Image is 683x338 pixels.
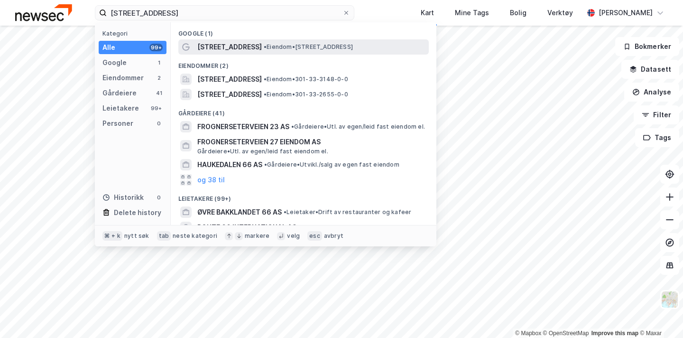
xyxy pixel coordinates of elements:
[102,118,133,129] div: Personer
[636,292,683,338] div: Kontrollprogram for chat
[287,232,300,240] div: velg
[155,89,163,97] div: 41
[197,159,262,170] span: HAUKEDALEN 66 AS
[197,89,262,100] span: [STREET_ADDRESS]
[298,224,301,231] span: •
[661,291,679,309] img: Z
[621,60,679,79] button: Datasett
[624,83,679,102] button: Analyse
[307,231,322,241] div: esc
[15,4,72,21] img: newsec-logo.f6e21ccffca1b3a03d2d.png
[264,75,267,83] span: •
[197,121,289,132] span: FROGNERSETERVEIEN 23 AS
[102,30,166,37] div: Kategori
[298,224,409,231] span: Leietaker • Reisearrangørvirksomhet
[197,136,425,148] span: FROGNERSETERVEIEN 27 EIENDOM AS
[114,207,161,218] div: Delete history
[102,42,115,53] div: Alle
[324,232,343,240] div: avbryt
[102,231,122,241] div: ⌘ + k
[197,174,225,186] button: og 38 til
[591,330,638,337] a: Improve this map
[149,44,163,51] div: 99+
[284,208,411,216] span: Leietaker • Drift av restauranter og kafeer
[510,7,526,19] div: Bolig
[515,330,541,337] a: Mapbox
[171,22,436,39] div: Google (1)
[197,74,262,85] span: [STREET_ADDRESS]
[264,43,267,50] span: •
[102,72,144,84] div: Eiendommer
[124,232,149,240] div: nytt søk
[634,105,679,124] button: Filter
[635,128,679,147] button: Tags
[102,87,137,99] div: Gårdeiere
[599,7,653,19] div: [PERSON_NAME]
[149,104,163,112] div: 99+
[284,208,286,216] span: •
[264,161,267,168] span: •
[173,232,217,240] div: neste kategori
[157,231,171,241] div: tab
[197,41,262,53] span: [STREET_ADDRESS]
[171,102,436,119] div: Gårdeiere (41)
[197,207,282,218] span: ØVRE BAKKLANDET 66 AS
[543,330,589,337] a: OpenStreetMap
[155,59,163,66] div: 1
[291,123,294,130] span: •
[421,7,434,19] div: Kart
[197,148,328,155] span: Gårdeiere • Utl. av egen/leid fast eiendom el.
[615,37,679,56] button: Bokmerker
[245,232,269,240] div: markere
[171,188,436,205] div: Leietakere (99+)
[155,194,163,201] div: 0
[547,7,573,19] div: Verktøy
[171,55,436,72] div: Eiendommer (2)
[264,161,399,169] span: Gårdeiere • Utvikl./salg av egen fast eiendom
[264,91,348,98] span: Eiendom • 301-33-2655-0-0
[107,6,342,20] input: Søk på adresse, matrikkel, gårdeiere, leietakere eller personer
[102,57,127,68] div: Google
[455,7,489,19] div: Mine Tags
[155,120,163,127] div: 0
[264,75,348,83] span: Eiendom • 301-33-3148-0-0
[102,103,139,114] div: Leietakere
[264,43,353,51] span: Eiendom • [STREET_ADDRESS]
[291,123,425,131] span: Gårdeiere • Utl. av egen/leid fast eiendom el.
[102,192,144,203] div: Historikk
[197,222,296,233] span: ROUTE 66 INTERNATIONAL AS
[636,292,683,338] iframe: Chat Widget
[155,74,163,82] div: 2
[264,91,267,98] span: •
